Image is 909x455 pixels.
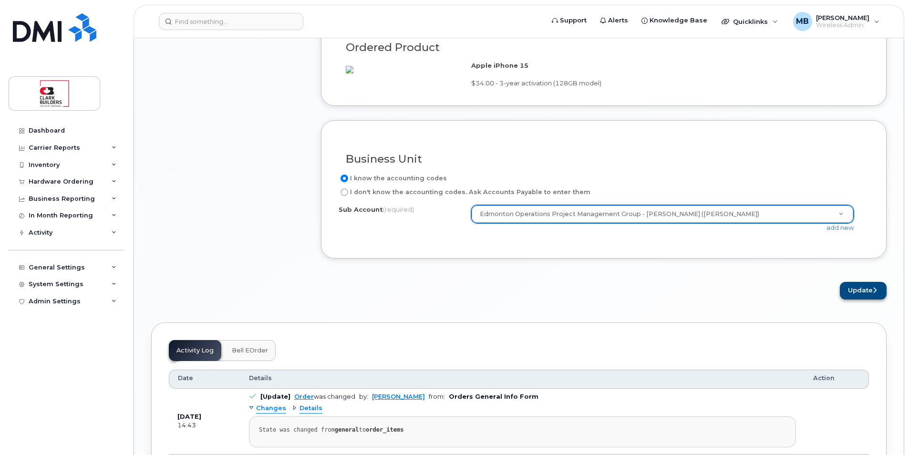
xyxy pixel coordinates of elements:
[545,11,593,30] a: Support
[471,79,601,87] span: $34.00 - 3-year activation (128GB model)
[383,206,414,213] span: (required)
[796,16,809,27] span: MB
[472,206,853,223] a: Edmonton Operations Project Management Group - [PERSON_NAME] ([PERSON_NAME])
[177,413,201,420] b: [DATE]
[335,426,359,433] strong: general
[816,21,869,29] span: Wireless Admin
[300,404,322,413] span: Details
[826,224,854,231] a: add new
[346,41,862,53] h3: Ordered Product
[294,393,355,400] div: was changed
[346,153,862,165] h3: Business Unit
[339,205,414,214] label: Sub Account
[249,374,272,383] span: Details
[260,393,290,400] b: [Update]
[159,13,303,30] input: Find something...
[341,188,348,196] input: I don't know the accounting codes. Ask Accounts Payable to enter them
[294,393,314,400] a: Order
[341,175,348,182] input: I know the accounting codes
[259,426,786,434] div: State was changed from to
[733,18,768,25] span: Quicklinks
[359,393,368,400] span: by:
[339,173,447,184] label: I know the accounting codes
[816,14,869,21] span: [PERSON_NAME]
[372,393,425,400] a: [PERSON_NAME]
[593,11,635,30] a: Alerts
[715,12,785,31] div: Quicklinks
[178,374,193,383] span: Date
[366,426,403,433] strong: order_items
[560,16,587,25] span: Support
[339,66,353,73] img: 96FE4D95-2934-46F2-B57A-6FE1B9896579.png
[339,186,590,198] label: I don't know the accounting codes. Ask Accounts Payable to enter them
[480,210,759,217] span: Edmonton Operations Project Management Group - Randy (Randy Kyrzyk)
[635,11,714,30] a: Knowledge Base
[471,62,528,69] strong: Apple iPhone 15
[805,370,869,389] th: Action
[840,282,887,300] button: Update
[650,16,707,25] span: Knowledge Base
[608,16,628,25] span: Alerts
[449,393,538,400] b: Orders General Info Form
[177,421,232,430] div: 14:43
[786,12,886,31] div: Matthew Buttrey
[232,347,268,354] span: Bell eOrder
[429,393,445,400] span: from:
[868,414,902,448] iframe: Messenger Launcher
[256,404,286,413] span: Changes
